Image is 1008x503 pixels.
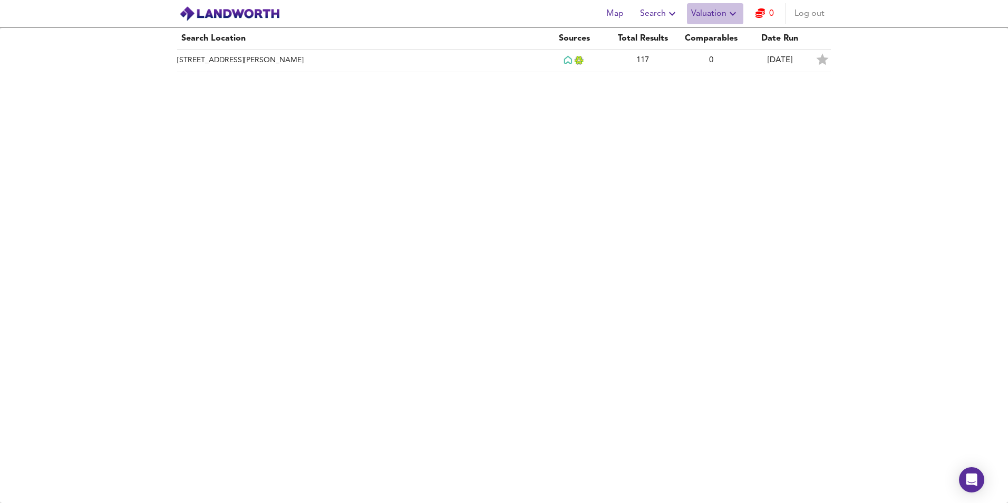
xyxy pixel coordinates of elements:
[691,6,739,21] span: Valuation
[179,6,280,22] img: logo
[681,32,741,45] div: Comparables
[177,50,540,72] td: [STREET_ADDRESS][PERSON_NAME]
[790,3,829,24] button: Log out
[959,467,984,492] div: Open Intercom Messenger
[677,50,745,72] td: 0
[745,50,814,72] td: [DATE]
[794,6,825,21] span: Log out
[608,50,677,72] td: 117
[613,32,673,45] div: Total Results
[544,32,604,45] div: Sources
[755,6,774,21] a: 0
[602,6,627,21] span: Map
[598,3,632,24] button: Map
[177,28,540,50] th: Search Location
[574,56,585,65] img: Land Registry
[167,28,841,72] table: simple table
[687,3,743,24] button: Valuation
[748,3,781,24] button: 0
[636,3,683,24] button: Search
[564,55,574,65] img: Rightmove
[750,32,810,45] div: Date Run
[640,6,679,21] span: Search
